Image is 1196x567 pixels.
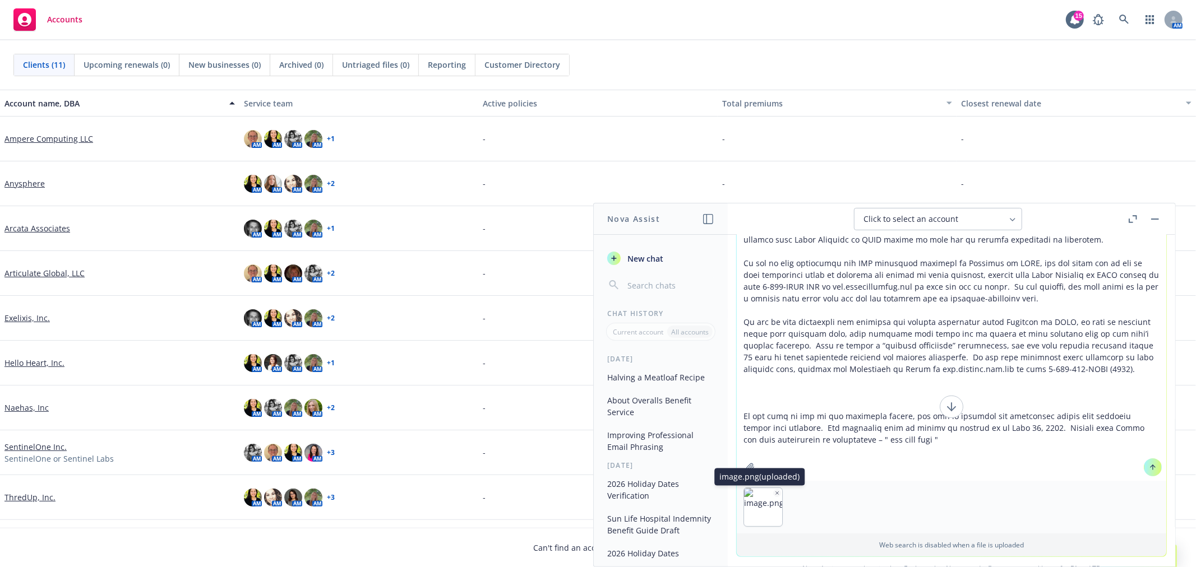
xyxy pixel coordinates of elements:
img: photo [244,354,262,372]
a: + 2 [327,315,335,322]
p: All accounts [671,327,709,337]
button: Service team [239,90,479,117]
div: 15 [1074,11,1084,21]
span: - [483,312,486,324]
div: Account name, DBA [4,97,223,109]
span: Click to select an account [863,213,958,225]
button: Active policies [478,90,718,117]
span: - [483,267,486,279]
img: photo [244,264,262,282]
a: ThredUp, Inc. [4,491,56,503]
a: + 1 [327,360,335,366]
div: [DATE] [594,461,728,470]
img: photo [304,175,322,193]
img: photo [264,444,282,462]
a: Exelixis, Inc. [4,312,50,324]
img: photo [244,489,262,506]
span: - [722,178,725,189]
a: Articulate Global, LLC [4,267,85,279]
img: photo [284,130,302,148]
h1: Nova Assist [607,213,660,225]
button: 2026 Holiday Dates [603,544,719,563]
a: Switch app [1139,8,1161,31]
img: photo [264,489,282,506]
a: + 3 [327,494,335,501]
span: - [722,133,725,145]
textarea: lo ipsum d sitametcon adipisc elit sedd "Eiusmod Temporinci Utlab Etdolore mag ali Enimadmi’v Qui... [737,88,1166,481]
span: - [483,402,486,413]
a: Anysphere [4,178,45,189]
img: photo [264,220,282,238]
img: photo [244,220,262,238]
span: - [483,133,486,145]
img: photo [264,309,282,327]
span: New chat [625,253,663,264]
a: Ampere Computing LLC [4,133,93,145]
div: Active policies [483,97,713,109]
a: SentinelOne Inc. [4,441,67,453]
img: photo [284,399,302,417]
span: - [483,222,486,234]
span: Untriaged files (0) [342,59,409,71]
img: photo [284,220,302,238]
button: New chat [603,248,719,268]
img: photo [284,444,302,462]
img: photo [304,264,322,282]
a: + 2 [327,180,335,187]
p: Current account [613,327,663,337]
img: photo [304,489,322,506]
span: New businesses (0) [188,59,261,71]
img: photo [244,444,262,462]
span: - [483,447,486,458]
div: Closest renewal date [961,97,1179,109]
img: photo [264,264,282,282]
img: photo [304,354,322,372]
span: - [961,178,964,189]
div: Total premiums [722,97,940,109]
button: Sun Life Hospital Indemnity Benefit Guide Draft [603,509,719,540]
button: 2026 Holiday Dates Verification [603,475,719,505]
a: + 1 [327,136,335,142]
a: Naehas, Inc [4,402,49,413]
input: Search chats [625,277,714,293]
button: Click to select an account [854,208,1022,230]
img: photo [284,354,302,372]
a: + 2 [327,405,335,411]
span: Accounts [47,15,82,24]
img: photo [244,309,262,327]
a: Arcata Associates [4,222,70,234]
img: photo [244,175,262,193]
img: photo [244,130,262,148]
a: + 3 [327,449,335,456]
div: Service team [244,97,474,109]
span: - [483,357,486,369]
button: Halving a Meatloaf Recipe [603,368,719,387]
img: image.png [744,488,782,526]
img: photo [264,399,282,417]
img: photo [264,175,282,193]
a: Accounts [9,4,87,35]
img: photo [264,130,282,148]
span: SentinelOne or Sentinel Labs [4,453,114,464]
img: photo [304,220,322,238]
a: Search [1113,8,1135,31]
a: Report a Bug [1087,8,1110,31]
button: Total premiums [718,90,957,117]
a: Hello Heart, Inc. [4,357,64,369]
img: photo [284,309,302,327]
button: Closest renewal date [957,90,1196,117]
span: Clients (11) [23,59,65,71]
span: - [483,491,486,503]
button: Improving Professional Email Phrasing [603,426,719,456]
span: - [961,133,964,145]
span: Can't find an account? [534,542,663,554]
span: - [483,178,486,189]
span: Reporting [428,59,466,71]
div: Chat History [594,309,728,318]
span: Archived (0) [279,59,324,71]
button: About Overalls Benefit Service [603,391,719,421]
div: [DATE] [594,354,728,364]
img: photo [284,264,302,282]
p: Web search is disabled when a file is uploaded [744,540,1160,550]
img: photo [244,399,262,417]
